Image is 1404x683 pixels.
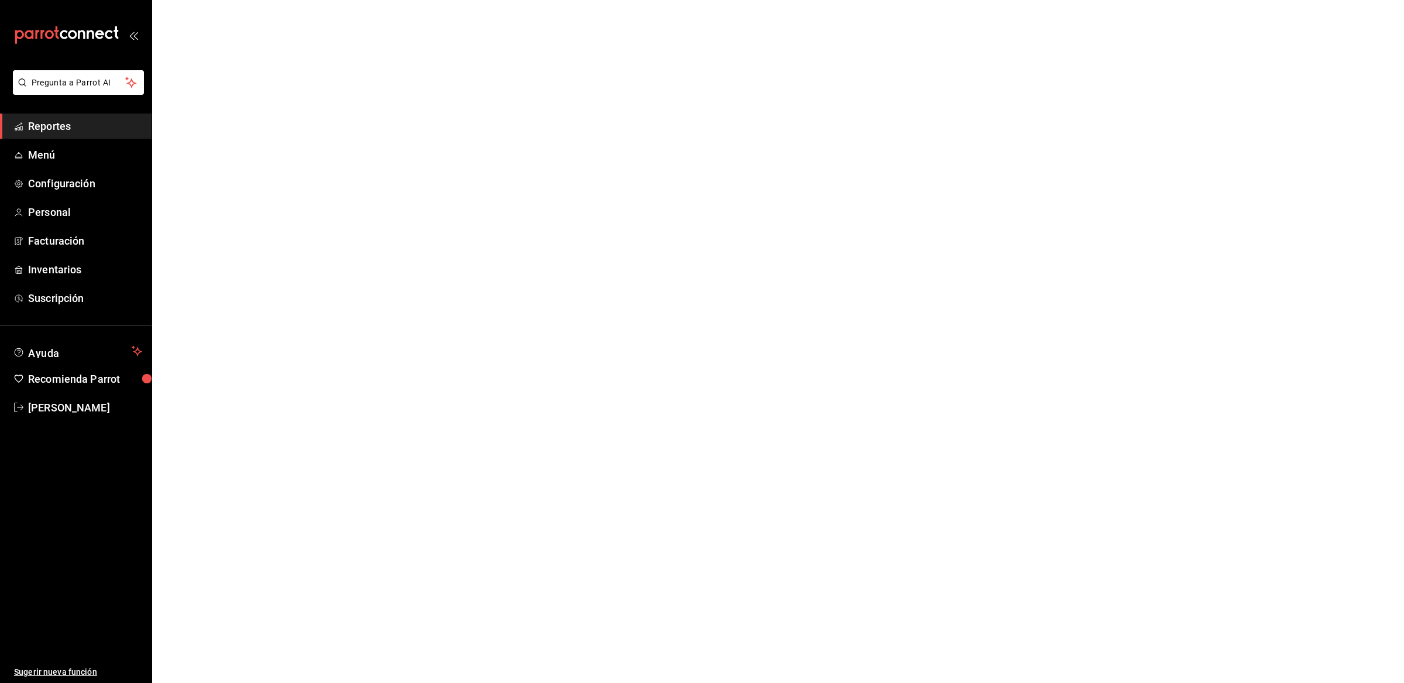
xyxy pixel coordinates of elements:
[28,118,142,134] span: Reportes
[32,77,126,89] span: Pregunta a Parrot AI
[28,147,142,163] span: Menú
[8,85,144,97] a: Pregunta a Parrot AI
[28,176,142,191] span: Configuración
[28,290,142,306] span: Suscripción
[129,30,138,40] button: open_drawer_menu
[14,666,142,678] span: Sugerir nueva función
[13,70,144,95] button: Pregunta a Parrot AI
[28,371,142,387] span: Recomienda Parrot
[28,233,142,249] span: Facturación
[28,400,142,416] span: [PERSON_NAME]
[28,204,142,220] span: Personal
[28,344,127,358] span: Ayuda
[28,262,142,277] span: Inventarios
